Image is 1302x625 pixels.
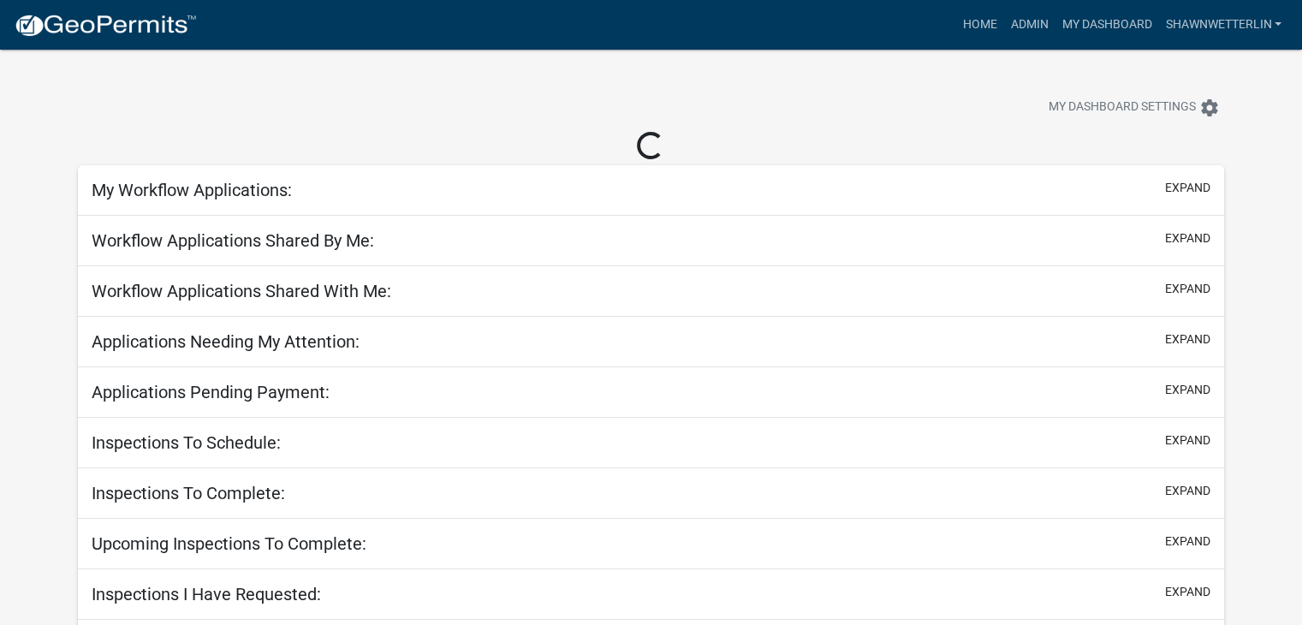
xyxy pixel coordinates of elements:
[955,9,1003,41] a: Home
[1035,91,1234,124] button: My Dashboard Settingssettings
[1165,381,1210,399] button: expand
[1199,98,1220,118] i: settings
[92,281,391,301] h5: Workflow Applications Shared With Me:
[1165,330,1210,348] button: expand
[1165,533,1210,551] button: expand
[92,382,330,402] h5: Applications Pending Payment:
[1165,280,1210,298] button: expand
[92,331,360,352] h5: Applications Needing My Attention:
[1165,229,1210,247] button: expand
[92,230,374,251] h5: Workflow Applications Shared By Me:
[1055,9,1158,41] a: My Dashboard
[1049,98,1196,118] span: My Dashboard Settings
[1165,583,1210,601] button: expand
[1165,432,1210,449] button: expand
[92,533,366,554] h5: Upcoming Inspections To Complete:
[92,180,292,200] h5: My Workflow Applications:
[1165,482,1210,500] button: expand
[92,432,281,453] h5: Inspections To Schedule:
[1165,179,1210,197] button: expand
[1003,9,1055,41] a: Admin
[92,483,285,503] h5: Inspections To Complete:
[1158,9,1288,41] a: ShawnWetterlin
[92,584,321,604] h5: Inspections I Have Requested:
